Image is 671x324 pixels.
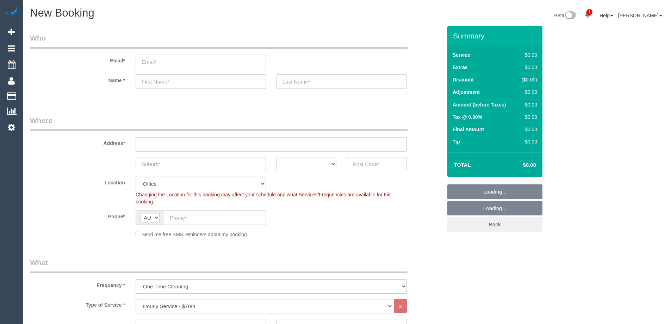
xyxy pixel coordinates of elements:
[599,13,613,18] a: Help
[25,74,130,84] label: Name *
[586,9,592,15] span: 1
[25,55,130,64] label: Email*
[518,88,537,96] div: $0.00
[25,177,130,186] label: Location
[554,13,576,18] a: Beta
[453,88,480,96] label: Adjustment
[30,7,94,19] span: New Booking
[277,74,407,89] input: Last Name*
[447,217,542,232] a: Back
[164,210,266,225] input: Phone*
[136,55,266,69] input: Email*
[518,101,537,108] div: $0.00
[142,232,247,237] span: Send me free SMS reminders about my booking
[25,210,130,220] label: Phone*
[30,257,408,273] legend: What
[518,76,537,83] div: ($0.00)
[453,101,506,108] label: Amount (before Taxes)
[25,137,130,147] label: Address*
[453,126,484,133] label: Final Amount
[4,7,18,17] img: Automaid Logo
[453,64,468,71] label: Extras
[454,162,471,168] strong: Total
[25,279,130,289] label: Frequency *
[618,13,662,18] a: [PERSON_NAME]
[347,157,407,171] input: Post Code*
[518,64,537,71] div: $0.00
[518,114,537,121] div: $0.00
[30,115,408,131] legend: Where
[453,32,539,40] h3: Summary
[30,33,408,49] legend: Who
[453,138,460,145] label: Tip
[564,11,576,20] img: New interface
[25,299,130,308] label: Type of Service *
[453,51,470,59] label: Service
[136,74,266,89] input: First Name*
[453,114,482,121] label: Tax @ 0.00%
[453,76,474,83] label: Discount
[136,157,266,171] input: Suburb*
[518,126,537,133] div: $0.00
[502,162,536,168] h4: $0.00
[581,7,595,23] a: 1
[518,51,537,59] div: $0.00
[136,192,392,204] span: Changing the Location for this booking may affect your schedule and what Services/Frequencies are...
[518,138,537,145] div: $0.00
